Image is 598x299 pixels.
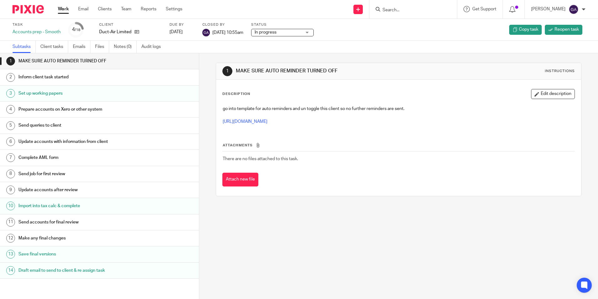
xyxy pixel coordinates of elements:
[6,153,15,162] div: 7
[545,69,575,74] div: Instructions
[222,173,258,187] button: Attach new file
[13,41,36,53] a: Subtasks
[6,105,15,114] div: 4
[99,29,131,35] p: Duct-Air Limited
[251,22,314,27] label: Status
[6,137,15,146] div: 6
[13,5,44,13] img: Pixie
[519,26,538,33] span: Copy task
[531,89,575,99] button: Edit description
[202,29,210,36] img: svg%3E
[121,6,131,12] a: Team
[72,26,80,33] div: 4
[222,92,250,97] p: Description
[166,6,182,12] a: Settings
[555,26,579,33] span: Reopen task
[236,68,412,74] h1: MAKE SURE AUTO REMINDER TURNED OFF
[6,186,15,194] div: 9
[202,22,243,27] label: Closed by
[40,41,68,53] a: Client tasks
[223,106,574,112] p: go into template for auto reminders and un toggle this client so no further reminders are sent.
[58,6,69,12] a: Work
[6,202,15,210] div: 10
[13,29,61,35] div: Accounts prep - Smooth
[531,6,565,12] p: [PERSON_NAME]
[141,6,156,12] a: Reports
[18,201,135,211] h1: Import into tax calc & complete
[6,250,15,259] div: 13
[569,4,579,14] img: svg%3E
[6,121,15,130] div: 5
[223,157,298,161] span: There are no files attached to this task.
[18,89,135,98] h1: Set up working papers
[75,28,80,32] small: /18
[13,22,61,27] label: Task
[382,8,438,13] input: Search
[18,121,135,130] h1: Send queries to client
[545,25,582,35] a: Reopen task
[18,105,135,114] h1: Prepare accounts on Xero or other system
[114,41,137,53] a: Notes (0)
[18,249,135,259] h1: Save final versions
[6,57,15,66] div: 1
[73,41,90,53] a: Emails
[18,137,135,146] h1: Update accounts with information from client
[509,25,542,35] a: Copy task
[18,153,135,162] h1: Complete AML form
[170,22,195,27] label: Due by
[18,233,135,243] h1: Make any final changes
[98,6,112,12] a: Clients
[222,66,232,76] div: 1
[18,218,135,227] h1: Send accounts for final review
[141,41,165,53] a: Audit logs
[223,119,267,124] a: [URL][DOMAIN_NAME]
[78,6,89,12] a: Email
[6,170,15,178] div: 8
[6,218,15,227] div: 11
[472,7,496,11] span: Get Support
[18,56,135,66] h1: MAKE SURE AUTO REMINDER TURNED OFF
[95,41,109,53] a: Files
[18,169,135,179] h1: Send job for first review
[223,144,253,147] span: Attachments
[6,234,15,243] div: 12
[6,89,15,98] div: 3
[99,22,162,27] label: Client
[18,185,135,195] h1: Update accounts after review
[255,30,276,34] span: In progress
[212,30,243,34] span: [DATE] 10:55am
[18,266,135,275] h1: Draft email to send to client & re assign task
[6,266,15,275] div: 14
[170,29,195,35] div: [DATE]
[6,73,15,82] div: 2
[18,72,135,82] h1: Inform client task started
